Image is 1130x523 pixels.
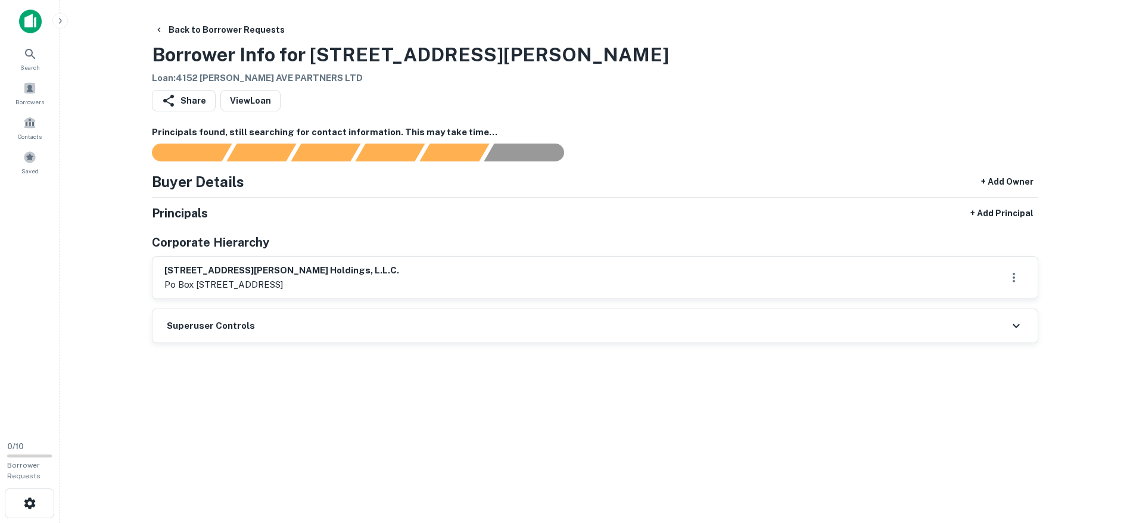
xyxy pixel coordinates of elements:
span: Borrowers [15,97,44,107]
h6: Principals found, still searching for contact information. This may take time... [152,126,1038,139]
div: Principals found, still searching for contact information. This may take time... [419,144,489,161]
div: Your request is received and processing... [226,144,296,161]
h5: Corporate Hierarchy [152,234,269,251]
a: Borrowers [4,77,56,109]
div: Documents found, AI parsing details... [291,144,360,161]
button: + Add Owner [976,171,1038,192]
span: 0 / 10 [7,442,24,451]
h5: Principals [152,204,208,222]
button: + Add Principal [966,203,1038,224]
div: Sending borrower request to AI... [138,144,227,161]
a: Search [4,42,56,74]
a: Contacts [4,111,56,144]
span: Search [20,63,40,72]
button: Back to Borrower Requests [150,19,289,41]
h6: Loan : 4152 [PERSON_NAME] AVE PARTNERS LTD [152,71,669,85]
span: Saved [21,166,39,176]
p: po box [STREET_ADDRESS] [164,278,399,292]
span: Borrower Requests [7,461,41,480]
div: AI fulfillment process complete. [484,144,578,161]
button: Share [152,90,216,111]
a: ViewLoan [220,90,281,111]
a: Saved [4,146,56,178]
img: capitalize-icon.png [19,10,42,33]
div: Principals found, AI now looking for contact information... [355,144,425,161]
h6: [STREET_ADDRESS][PERSON_NAME] holdings, l.l.c. [164,264,399,278]
h4: Buyer Details [152,171,244,192]
h6: Superuser Controls [167,319,255,333]
span: Contacts [18,132,42,141]
h3: Borrower Info for [STREET_ADDRESS][PERSON_NAME] [152,41,669,69]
